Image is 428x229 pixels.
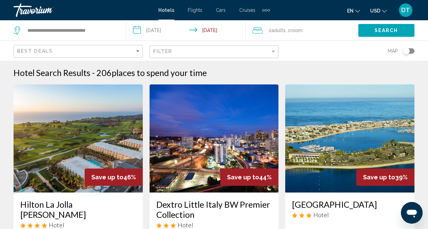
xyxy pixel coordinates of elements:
button: User Menu [397,3,414,17]
div: 3 star Hotel [156,221,272,229]
button: Extra navigation items [262,5,270,16]
div: 46% [85,169,143,186]
span: USD [370,8,380,14]
span: , 1 [286,26,302,35]
span: places to spend your time [112,68,207,78]
span: DT [401,7,410,14]
button: Search [358,24,414,36]
a: Hotels [158,7,174,13]
span: Filter [153,49,173,54]
img: Hotel image [14,84,143,193]
h2: 206 [96,68,207,78]
iframe: Button to launch messaging window [401,202,423,224]
span: Room [290,28,302,33]
a: Travorium [14,3,152,17]
a: Flights [188,7,202,13]
a: Cruises [239,7,255,13]
span: Search [375,28,398,33]
span: Map [388,46,398,56]
span: - [92,68,95,78]
div: 4 star Hotel [20,221,136,229]
button: Travelers: 2 adults, 0 children [246,20,358,41]
img: Hotel image [285,84,414,193]
span: Hotel [313,211,329,219]
button: Change currency [370,6,387,16]
button: Toggle map [398,48,414,54]
span: Adults [271,28,286,33]
a: Hilton La Jolla [PERSON_NAME] [20,199,136,220]
span: Save up to [363,174,395,181]
button: Change language [347,6,360,16]
span: en [347,8,354,14]
span: Save up to [91,174,123,181]
span: Hotel [178,221,193,229]
div: 39% [356,169,414,186]
span: Best Deals [17,48,53,54]
h1: Hotel Search Results [14,68,90,78]
div: 3 star Hotel [292,211,408,219]
span: 2 [269,26,286,35]
mat-select: Sort by [17,49,141,54]
span: Hotel [49,221,64,229]
button: Check-in date: Nov 12, 2025 Check-out date: Nov 14, 2025 [126,20,246,41]
a: Cars [216,7,226,13]
a: [GEOGRAPHIC_DATA] [292,199,408,209]
div: 44% [220,169,278,186]
a: Dextro Little Italy BW Premier Collection [156,199,272,220]
span: Save up to [227,174,259,181]
button: Filter [150,45,279,59]
img: Hotel image [150,84,279,193]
